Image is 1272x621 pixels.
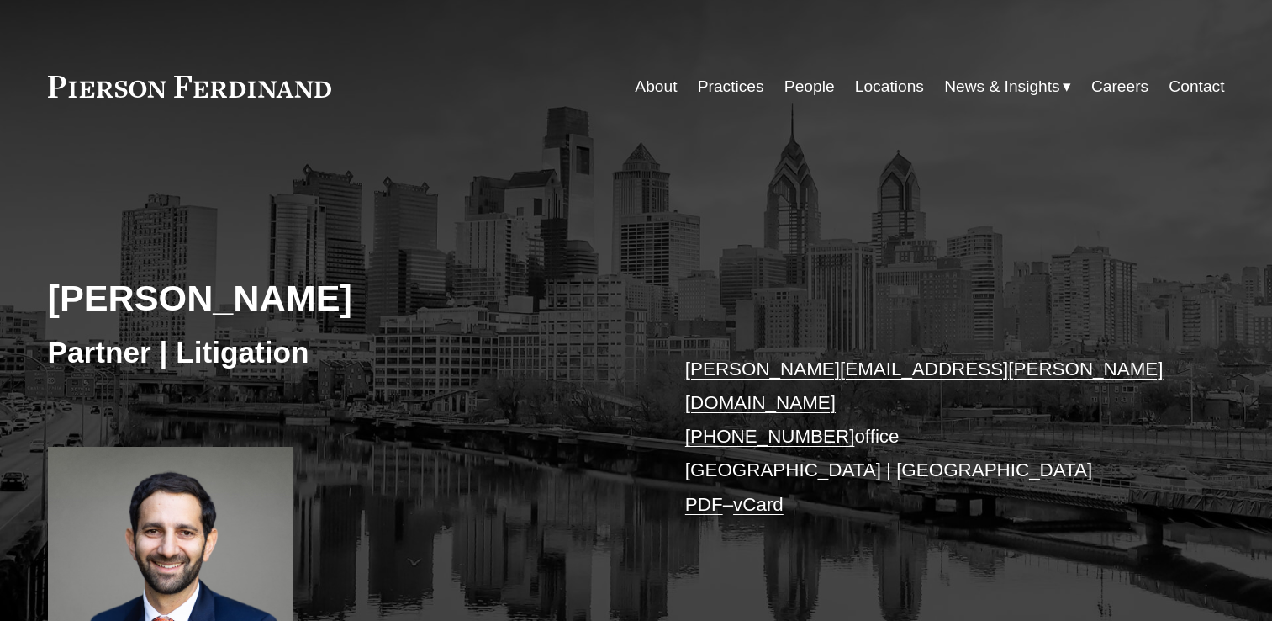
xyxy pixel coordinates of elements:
[48,276,636,320] h2: [PERSON_NAME]
[855,71,924,103] a: Locations
[685,494,723,515] a: PDF
[784,71,835,103] a: People
[1091,71,1148,103] a: Careers
[635,71,677,103] a: About
[733,494,784,515] a: vCard
[685,426,855,447] a: [PHONE_NUMBER]
[944,72,1060,102] span: News & Insights
[685,353,1175,523] p: office [GEOGRAPHIC_DATA] | [GEOGRAPHIC_DATA] –
[685,358,1164,413] a: [PERSON_NAME][EMAIL_ADDRESS][PERSON_NAME][DOMAIN_NAME]
[698,71,764,103] a: Practices
[48,334,636,371] h3: Partner | Litigation
[1169,71,1224,103] a: Contact
[944,71,1071,103] a: folder dropdown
